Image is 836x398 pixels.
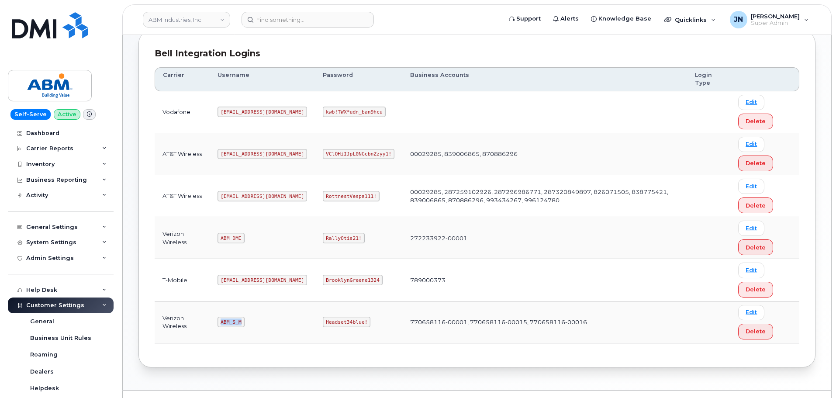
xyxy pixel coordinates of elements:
a: Edit [738,305,764,320]
button: Delete [738,282,773,298]
a: Edit [738,263,764,278]
td: T-Mobile [155,259,210,301]
a: Edit [738,179,764,194]
span: Delete [746,285,766,294]
code: Headset34blue! [323,317,370,327]
span: [PERSON_NAME] [751,13,800,20]
span: Super Admin [751,20,800,27]
code: [EMAIL_ADDRESS][DOMAIN_NAME] [218,149,307,159]
td: 770658116-00001, 770658116-00015, 770658116-00016 [402,301,687,343]
a: Edit [738,137,764,152]
td: AT&T Wireless [155,133,210,175]
span: JN [734,14,743,25]
button: Delete [738,156,773,171]
td: 00029285, 287259102926, 287296986771, 287320849897, 826071505, 838775421, 839006865, 870886296, 9... [402,175,687,217]
code: [EMAIL_ADDRESS][DOMAIN_NAME] [218,107,307,117]
td: Verizon Wireless [155,301,210,343]
th: Login Type [687,67,730,91]
input: Find something... [242,12,374,28]
code: [EMAIL_ADDRESS][DOMAIN_NAME] [218,275,307,285]
span: Delete [746,243,766,252]
span: Knowledge Base [598,14,651,23]
td: 00029285, 839006865, 870886296 [402,133,687,175]
button: Delete [738,114,773,129]
span: Delete [746,327,766,336]
a: Alerts [547,10,585,28]
button: Delete [738,324,773,339]
code: RallyOtis21! [323,233,364,243]
button: Delete [738,197,773,213]
td: 272233922-00001 [402,217,687,259]
a: Edit [738,221,764,236]
code: RottnestVespa111! [323,191,380,201]
code: ABM_DMI [218,233,244,243]
div: Bell Integration Logins [155,47,799,60]
code: ABM_S_M [218,317,244,327]
span: Delete [746,159,766,167]
a: Support [503,10,547,28]
a: Edit [738,95,764,110]
td: 789000373 [402,259,687,301]
span: Alerts [560,14,579,23]
th: Carrier [155,67,210,91]
span: Delete [746,117,766,125]
a: ABM Industries, Inc. [143,12,230,28]
td: AT&T Wireless [155,175,210,217]
th: Business Accounts [402,67,687,91]
div: Quicklinks [658,11,722,28]
th: Username [210,67,315,91]
code: BrooklynGreene1324 [323,275,382,285]
button: Delete [738,239,773,255]
code: kwb!TWX*udn_ban9hcu [323,107,385,117]
a: Knowledge Base [585,10,657,28]
th: Password [315,67,402,91]
code: VClOHiIJpL0NGcbnZzyy1! [323,149,394,159]
span: Quicklinks [675,16,707,23]
span: Delete [746,201,766,210]
div: Joe Nguyen Jr. [724,11,815,28]
span: Support [516,14,541,23]
td: Vodafone [155,91,210,133]
code: [EMAIL_ADDRESS][DOMAIN_NAME] [218,191,307,201]
td: Verizon Wireless [155,217,210,259]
